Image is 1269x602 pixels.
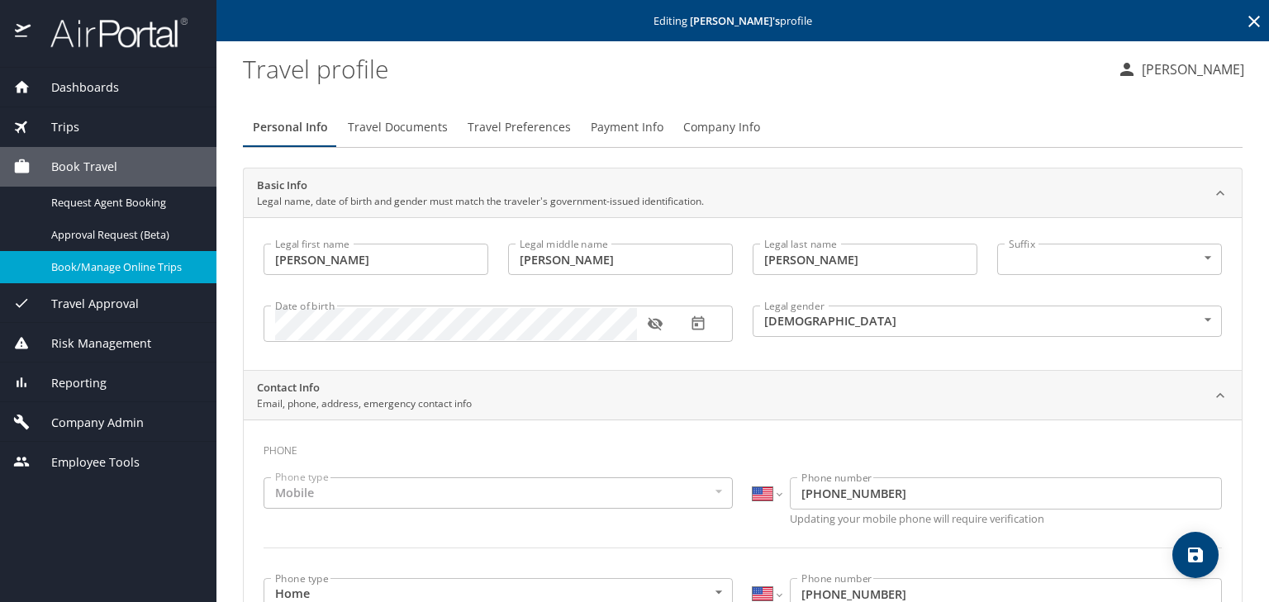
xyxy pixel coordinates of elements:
[51,259,197,275] span: Book/Manage Online Trips
[51,195,197,211] span: Request Agent Booking
[244,168,1242,218] div: Basic InfoLegal name, date of birth and gender must match the traveler's government-issued identi...
[997,244,1222,275] div: ​
[683,117,760,138] span: Company Info
[244,217,1242,370] div: Basic InfoLegal name, date of birth and gender must match the traveler's government-issued identi...
[468,117,571,138] span: Travel Preferences
[31,118,79,136] span: Trips
[31,374,107,392] span: Reporting
[257,380,472,396] h2: Contact Info
[264,433,1222,461] h3: Phone
[591,117,663,138] span: Payment Info
[244,371,1242,420] div: Contact InfoEmail, phone, address, emergency contact info
[243,43,1104,94] h1: Travel profile
[15,17,32,49] img: icon-airportal.png
[31,295,139,313] span: Travel Approval
[264,477,733,509] div: Mobile
[257,194,704,209] p: Legal name, date of birth and gender must match the traveler's government-issued identification.
[31,334,151,353] span: Risk Management
[31,453,140,472] span: Employee Tools
[51,227,197,243] span: Approval Request (Beta)
[753,306,1222,337] div: [DEMOGRAPHIC_DATA]
[31,158,117,176] span: Book Travel
[348,117,448,138] span: Travel Documents
[790,514,1222,524] p: Updating your mobile phone will require verification
[257,178,704,194] h2: Basic Info
[1172,532,1219,578] button: save
[221,16,1264,26] p: Editing profile
[31,78,119,97] span: Dashboards
[32,17,188,49] img: airportal-logo.png
[1137,59,1244,79] p: [PERSON_NAME]
[257,396,472,411] p: Email, phone, address, emergency contact info
[690,13,780,28] strong: [PERSON_NAME] 's
[243,107,1243,147] div: Profile
[31,414,144,432] span: Company Admin
[1110,55,1251,84] button: [PERSON_NAME]
[253,117,328,138] span: Personal Info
